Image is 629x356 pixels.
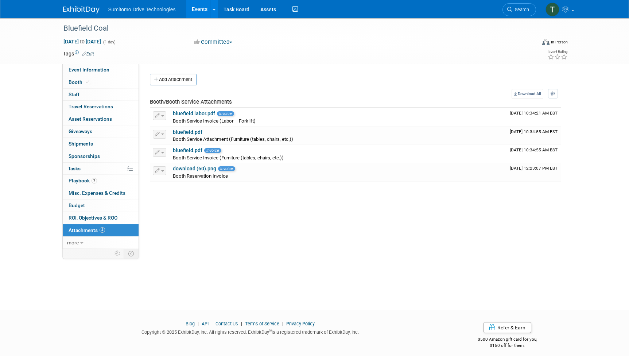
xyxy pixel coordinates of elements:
a: bluefield labor.pdf [173,111,215,116]
span: ROI, Objectives & ROO [69,215,117,221]
span: Invoice [217,111,234,116]
span: Upload Timestamp [510,111,558,116]
span: more [67,240,79,245]
span: Giveaways [69,128,92,134]
img: Format-Inperson.png [542,39,550,45]
a: Attachments4 [63,224,139,236]
span: Upload Timestamp [510,147,558,152]
span: | [210,321,214,326]
div: In-Person [551,39,568,45]
span: to [79,39,86,44]
a: Download All [512,89,543,99]
span: Playbook [69,178,97,183]
a: Asset Reservations [63,113,139,125]
a: Playbook2 [63,175,139,187]
span: Search [512,7,529,12]
span: Sponsorships [69,153,100,159]
button: Add Attachment [150,74,197,85]
a: Budget [63,200,139,212]
a: Contact Us [216,321,238,326]
a: more [63,237,139,249]
a: Booth [63,76,139,88]
span: Budget [69,202,85,208]
a: bluefield.pdf [173,129,202,135]
a: Misc. Expenses & Credits [63,187,139,199]
button: Committed [192,38,235,46]
span: Shipments [69,141,93,147]
td: Toggle Event Tabs [124,249,139,258]
a: API [202,321,209,326]
div: $150 off for them. [449,343,566,349]
span: Travel Reservations [69,104,113,109]
span: Tasks [68,166,81,171]
span: | [239,321,244,326]
a: Terms of Service [245,321,279,326]
span: Staff [69,92,79,97]
td: Personalize Event Tab Strip [111,249,124,258]
a: Sponsorships [63,150,139,162]
div: Copyright © 2025 ExhibitDay, Inc. All rights reserved. ExhibitDay is a registered trademark of Ex... [63,327,438,336]
span: Upload Timestamp [510,129,558,134]
span: Booth [69,79,91,85]
a: Search [502,3,536,16]
span: Booth Service Invoice (Labor – Forklift) [173,118,256,124]
a: Giveaways [63,125,139,138]
a: Staff [63,89,139,101]
td: Upload Timestamp [507,163,561,181]
span: 2 [92,178,97,183]
div: Bluefield Coal [61,22,525,35]
a: Shipments [63,138,139,150]
span: Invoice [218,166,235,171]
span: Sumitomo Drive Technologies [108,7,176,12]
a: Tasks [63,163,139,175]
span: Booth Service Attachment (Furniture (tables, chairs, etc.)) [173,136,293,142]
a: download (60).png [173,166,216,171]
span: | [280,321,285,326]
td: Upload Timestamp [507,108,561,126]
div: Event Format [493,38,568,49]
span: Misc. Expenses & Credits [69,190,125,196]
td: Tags [63,50,94,57]
a: Edit [82,51,94,57]
span: 4 [100,227,105,233]
div: Event Rating [548,50,567,54]
a: Travel Reservations [63,101,139,113]
a: Blog [186,321,195,326]
span: Invoice [204,148,221,153]
a: bluefield.pdf [173,147,202,153]
sup: ® [269,329,272,333]
a: Privacy Policy [286,321,315,326]
td: Upload Timestamp [507,127,561,145]
img: Taylor Mobley [545,3,559,16]
i: Booth reservation complete [86,80,89,84]
a: Refer & Earn [483,322,531,333]
span: Booth Service Invoice (Furniture (tables, chairs, etc.)) [173,155,284,160]
span: Event Information [69,67,109,73]
span: Booth/Booth Service Attachments [150,98,232,105]
div: $500 Amazon gift card for you, [449,332,566,348]
span: Booth Reservation Invoice [173,173,228,179]
td: Upload Timestamp [507,145,561,163]
span: (1 day) [102,40,116,44]
a: ROI, Objectives & ROO [63,212,139,224]
span: Asset Reservations [69,116,112,122]
span: Attachments [69,227,105,233]
span: Upload Timestamp [510,166,558,171]
span: | [196,321,201,326]
span: [DATE] [DATE] [63,38,101,45]
img: ExhibitDay [63,6,100,13]
a: Event Information [63,64,139,76]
